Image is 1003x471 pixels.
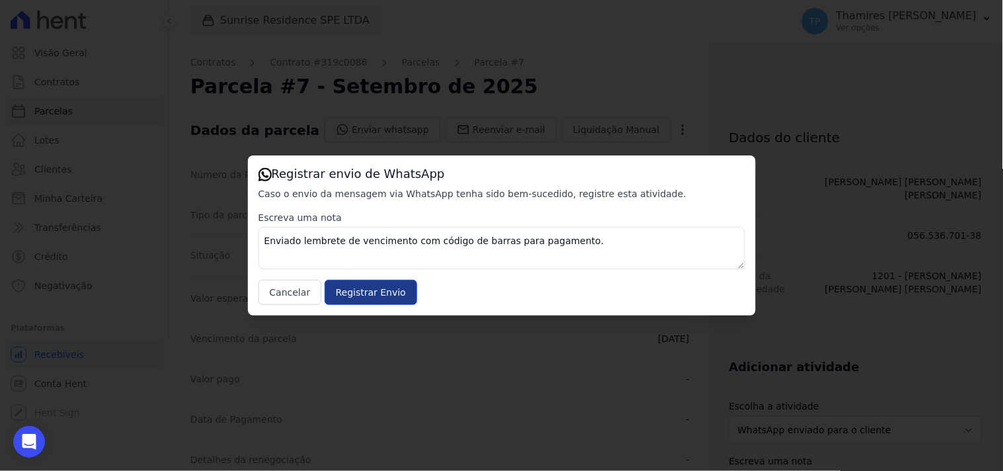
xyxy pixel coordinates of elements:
[259,280,322,305] button: Cancelar
[325,280,417,305] input: Registrar Envio
[259,211,745,224] label: Escreva uma nota
[259,187,745,200] p: Caso o envio da mensagem via WhatsApp tenha sido bem-sucedido, registre esta atividade.
[13,426,45,458] div: Open Intercom Messenger
[259,227,745,269] textarea: Enviado lembrete de vencimento com código de barras para pagamento.
[259,166,745,182] h3: Registrar envio de WhatsApp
